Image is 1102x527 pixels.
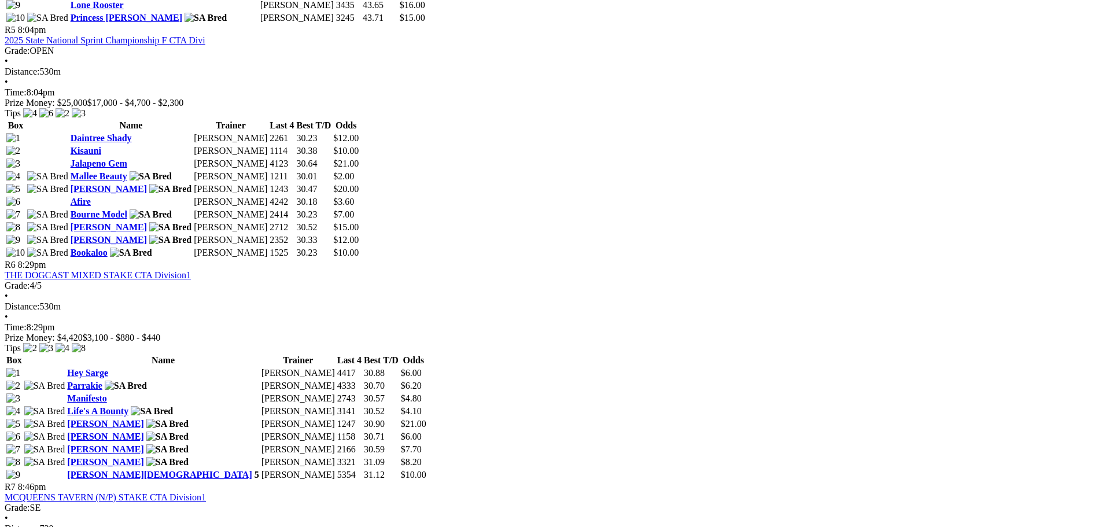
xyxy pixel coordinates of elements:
td: [PERSON_NAME] [261,431,336,443]
img: SA Bred [27,235,68,245]
a: Hey Sarge [67,368,108,378]
td: 30.23 [296,209,332,220]
span: • [5,56,8,66]
td: 30.23 [296,247,332,259]
img: SA Bred [27,248,68,258]
td: [PERSON_NAME] [193,132,268,144]
span: $3,100 - $880 - $440 [83,333,161,342]
td: [PERSON_NAME] [260,12,334,24]
td: 4417 [337,367,362,379]
td: 30.18 [296,196,332,208]
span: $12.00 [333,235,359,245]
img: 1 [6,133,20,143]
img: SA Bred [24,432,65,442]
td: 4242 [269,196,294,208]
span: • [5,77,8,87]
a: Jalapeno Gem [71,159,127,168]
td: 30.38 [296,145,332,157]
span: $15.00 [333,222,359,232]
td: 2743 [337,393,362,404]
td: [PERSON_NAME] [193,234,268,246]
td: 30.64 [296,158,332,169]
td: 30.59 [363,444,399,455]
div: 530m [5,301,1097,312]
img: 3 [6,159,20,169]
td: 4333 [337,380,362,392]
td: 1158 [337,431,362,443]
div: Prize Money: $25,000 [5,98,1097,108]
span: $3.60 [333,197,354,207]
td: 5354 [337,469,362,481]
td: 1525 [269,247,294,259]
td: 3141 [337,406,362,417]
img: 2 [6,381,20,391]
td: [PERSON_NAME] [261,393,336,404]
td: 30.52 [296,222,332,233]
td: 30.23 [296,132,332,144]
td: 1243 [269,183,294,195]
td: 30.90 [363,418,399,430]
img: SA Bred [27,171,68,182]
a: THE DOGCAST MIXED STAKE CTA Division1 [5,270,191,280]
td: 2166 [337,444,362,455]
img: 10 [6,13,25,23]
img: 6 [6,197,20,207]
div: 8:29pm [5,322,1097,333]
th: Last 4 [269,120,294,131]
span: $10.00 [401,470,426,480]
td: 31.09 [363,456,399,468]
th: Odds [333,120,359,131]
td: 30.47 [296,183,332,195]
a: [PERSON_NAME] [67,432,143,441]
img: SA Bred [27,13,68,23]
div: Prize Money: $4,420 [5,333,1097,343]
span: Distance: [5,301,39,311]
span: $6.00 [401,432,422,441]
img: 4 [6,171,20,182]
span: • [5,513,8,523]
td: 1247 [337,418,362,430]
td: 3245 [336,12,361,24]
img: SA Bred [24,444,65,455]
img: 9 [6,235,20,245]
img: SA Bred [27,222,68,233]
img: 6 [39,108,53,119]
div: 530m [5,67,1097,77]
td: 2414 [269,209,294,220]
a: [PERSON_NAME] [71,235,147,245]
td: 43.71 [362,12,398,24]
td: 30.52 [363,406,399,417]
td: [PERSON_NAME] [193,222,268,233]
td: 30.71 [363,431,399,443]
a: Afire [71,197,91,207]
img: 4 [23,108,37,119]
span: $8.20 [401,457,422,467]
span: $10.00 [333,248,359,257]
img: 9 [6,470,20,480]
span: Grade: [5,281,30,290]
a: [PERSON_NAME] [67,444,143,454]
th: Best T/D [363,355,399,366]
img: SA Bred [185,13,227,23]
a: 2025 State National Sprint Championship F CTA Divi [5,35,205,45]
span: Tips [5,108,21,118]
img: 5 [6,184,20,194]
span: R5 [5,25,16,35]
img: SA Bred [149,184,191,194]
span: R6 [5,260,16,270]
a: [PERSON_NAME] [71,222,147,232]
a: Mallee Beauty [71,171,127,181]
a: Princess [PERSON_NAME] [71,13,182,23]
img: SA Bred [130,171,172,182]
img: SA Bred [149,235,191,245]
td: 4123 [269,158,294,169]
span: Tips [5,343,21,353]
td: [PERSON_NAME] [193,247,268,259]
span: 5 [255,470,259,480]
div: 4/5 [5,281,1097,291]
td: 30.01 [296,171,332,182]
td: [PERSON_NAME] [261,418,336,430]
span: Time: [5,322,27,332]
img: 3 [72,108,86,119]
img: SA Bred [130,209,172,220]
